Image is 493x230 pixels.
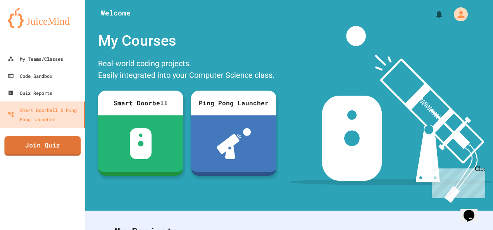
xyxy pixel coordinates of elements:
div: Ping Pong Launcher [191,91,276,115]
div: My Account [446,5,470,23]
a: Join Quiz [4,136,81,156]
div: Code Sandbox [8,71,52,81]
div: Quiz Reports [8,88,52,98]
div: My Courses [94,26,280,56]
img: banner-image-my-projects.png [289,26,493,203]
img: ppl-with-ball.png [217,128,251,159]
img: logo-orange.svg [8,8,78,28]
div: My Teams/Classes [8,54,63,64]
div: My Notifications [420,8,446,21]
iframe: chat widget [460,199,485,222]
div: Chat with us now!Close [3,3,53,49]
div: Real-world coding projects. Easily integrated into your Computer Science class. [94,56,280,85]
div: Smart Doorbell [98,91,183,115]
div: Smart Doorbell & Ping Pong Launcher [8,105,81,124]
img: sdb-white.svg [130,128,152,159]
iframe: chat widget [429,165,485,198]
